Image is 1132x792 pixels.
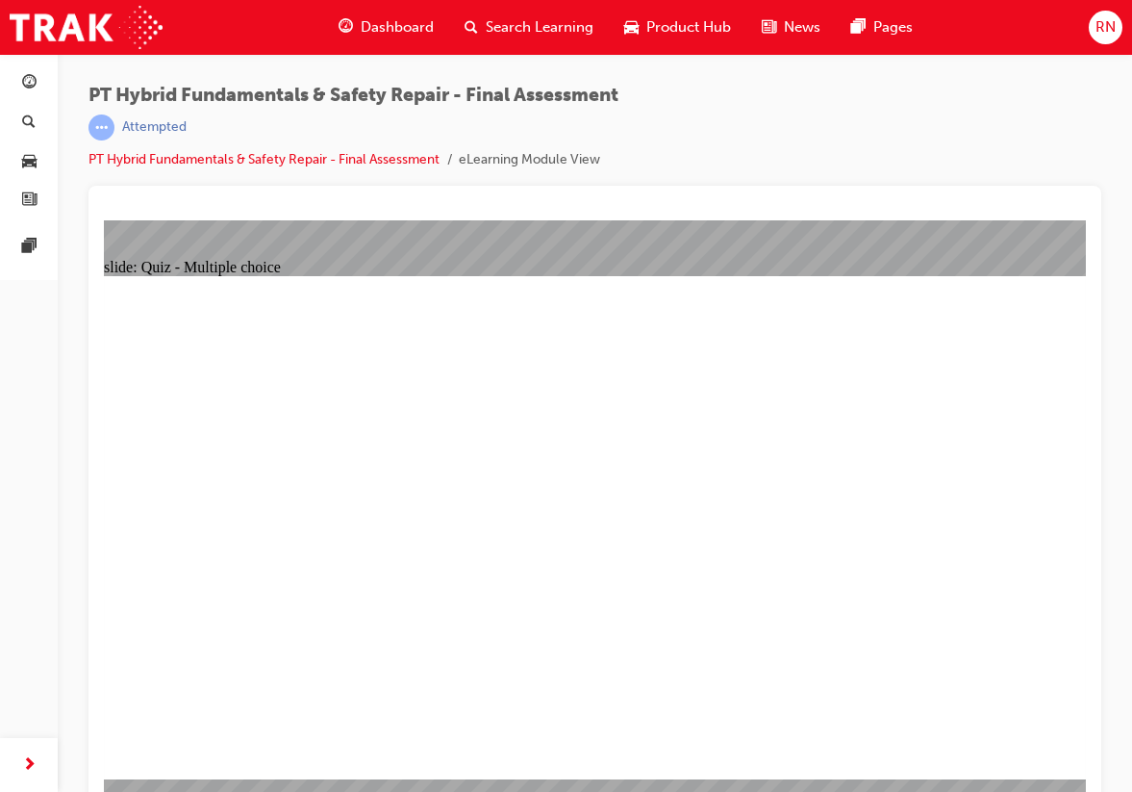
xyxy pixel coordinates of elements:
[624,15,639,39] span: car-icon
[459,149,600,171] li: eLearning Module View
[449,8,609,47] a: search-iconSearch Learning
[1095,16,1116,38] span: RN
[361,16,434,38] span: Dashboard
[851,15,866,39] span: pages-icon
[486,16,593,38] span: Search Learning
[646,16,731,38] span: Product Hub
[122,118,187,137] div: Attempted
[22,115,36,132] span: search-icon
[22,75,37,92] span: guage-icon
[22,239,37,256] span: pages-icon
[746,8,836,47] a: news-iconNews
[22,192,37,210] span: news-icon
[465,15,478,39] span: search-icon
[1089,11,1122,44] button: RN
[762,15,776,39] span: news-icon
[88,151,440,167] a: PT Hybrid Fundamentals & Safety Repair - Final Assessment
[873,16,913,38] span: Pages
[609,8,746,47] a: car-iconProduct Hub
[22,754,37,778] span: next-icon
[22,153,37,170] span: car-icon
[836,8,928,47] a: pages-iconPages
[339,15,353,39] span: guage-icon
[10,6,163,49] img: Trak
[784,16,820,38] span: News
[88,85,618,107] span: PT Hybrid Fundamentals & Safety Repair - Final Assessment
[323,8,449,47] a: guage-iconDashboard
[88,115,114,141] span: learningRecordVerb_ATTEMPT-icon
